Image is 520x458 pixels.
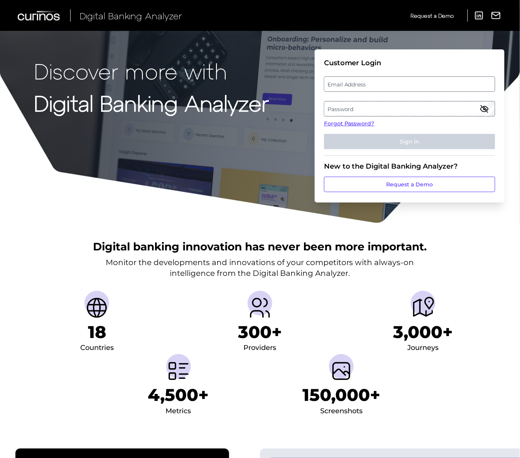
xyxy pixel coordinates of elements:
label: Email Address [324,77,495,91]
div: Metrics [166,406,191,418]
h1: 4,500+ [148,385,209,406]
img: Screenshots [329,359,354,384]
img: Metrics [166,359,191,384]
div: New to the Digital Banking Analyzer? [324,162,495,171]
strong: Digital Banking Analyzer [34,90,269,116]
h1: 18 [88,322,106,342]
div: Screenshots [320,406,363,418]
img: Journeys [411,296,436,320]
a: Forgot Password? [324,120,495,128]
span: Request a Demo [411,12,454,19]
span: Digital Banking Analyzer [79,10,182,21]
div: Customer Login [324,59,495,67]
img: Providers [248,296,272,320]
label: Password [324,102,495,116]
img: Countries [84,296,109,320]
p: Discover more with [34,59,269,83]
div: Countries [80,342,114,355]
div: Providers [244,342,277,355]
p: Monitor the developments and innovations of your competitors with always-on intelligence from the... [106,257,414,279]
div: Journeys [407,342,439,355]
h1: 300+ [238,322,282,342]
button: Sign In [324,134,495,149]
h1: 150,000+ [302,385,380,406]
a: Request a Demo [411,9,454,22]
a: Request a Demo [324,177,495,192]
h2: Digital banking innovation has never been more important. [93,239,427,254]
h1: 3,000+ [393,322,453,342]
img: Curinos [18,11,61,20]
